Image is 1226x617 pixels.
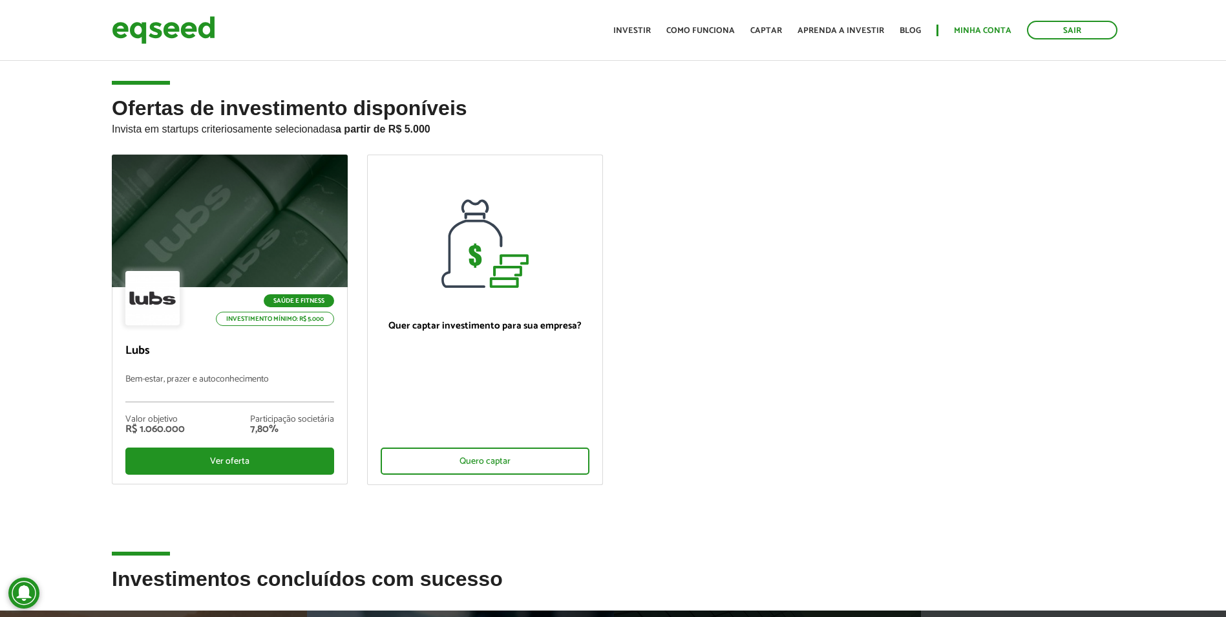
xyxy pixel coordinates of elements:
[250,424,334,435] div: 7,80%
[264,294,334,307] p: Saúde e Fitness
[112,13,215,47] img: EqSeed
[112,97,1114,155] h2: Ofertas de investimento disponíveis
[216,312,334,326] p: Investimento mínimo: R$ 5.000
[798,27,884,35] a: Aprenda a investir
[250,415,334,424] div: Participação societária
[125,374,334,402] p: Bem-estar, prazer e autoconhecimento
[1027,21,1117,39] a: Sair
[125,344,334,358] p: Lubs
[112,120,1114,135] p: Invista em startups criteriosamente selecionadas
[125,415,185,424] div: Valor objetivo
[112,568,1114,610] h2: Investimentos concluídos com sucesso
[367,155,603,485] a: Quer captar investimento para sua empresa? Quero captar
[335,124,430,135] strong: a partir de R$ 5.000
[666,27,735,35] a: Como funciona
[954,27,1011,35] a: Minha conta
[381,320,589,332] p: Quer captar investimento para sua empresa?
[125,448,334,475] div: Ver oferta
[381,448,589,475] div: Quero captar
[613,27,651,35] a: Investir
[125,424,185,435] div: R$ 1.060.000
[112,155,348,484] a: Saúde e Fitness Investimento mínimo: R$ 5.000 Lubs Bem-estar, prazer e autoconhecimento Valor obj...
[750,27,782,35] a: Captar
[900,27,921,35] a: Blog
